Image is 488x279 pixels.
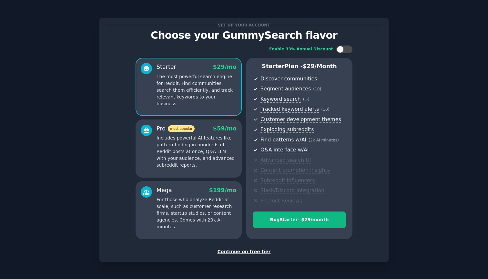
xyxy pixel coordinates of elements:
[157,135,237,169] p: Includes powerful AI features like pattern-finding in hundreds of Reddit posts at once, Q&A LLM w...
[168,125,195,132] span: most popular
[313,87,321,91] span: ( 10 )
[303,97,310,102] span: ( ∞ )
[217,22,271,28] span: Set up your account
[260,96,301,103] span: Keyword search
[260,126,314,133] span: Exploding subreddits
[157,186,172,194] div: Mega
[260,157,311,164] span: Advanced search UI
[253,212,346,228] button: BuyStarter- $29/month
[253,62,346,70] p: Starter Plan -
[260,177,315,184] span: Subreddit influencers
[260,167,330,174] span: Content promotion insights
[209,187,237,193] span: $ 199 /mo
[260,106,319,113] span: Tracked keyword alerts
[157,73,237,107] p: The most powerful search engine for Reddit. Find communities, search them efficiently, and track ...
[260,198,302,204] span: Product Reviews
[260,137,306,143] span: Find patterns w/AI
[106,30,382,41] p: Choose your GummySearch flavor
[309,138,339,142] span: ( 2k AI minutes )
[260,116,341,123] span: Customer development themes
[269,46,333,52] div: Enable 33% Annual Discount
[157,196,237,230] p: For those who analyze Reddit at scale, such as customer research firms, startup studios, or conte...
[260,86,311,92] span: Segment audiences
[260,76,317,82] span: Discover communities
[253,216,345,223] div: Buy Starter - $ 29 /month
[106,248,382,255] div: Continue on free tier
[213,64,237,70] span: $ 29 /mo
[260,147,309,153] span: Q&A interface w/AI
[321,107,329,112] span: ( 10 )
[260,187,324,194] span: Slack/Discord integration
[213,125,237,132] span: $ 59 /mo
[157,125,195,133] div: Pro
[157,63,176,71] div: Starter
[303,63,337,69] span: $ 29 /month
